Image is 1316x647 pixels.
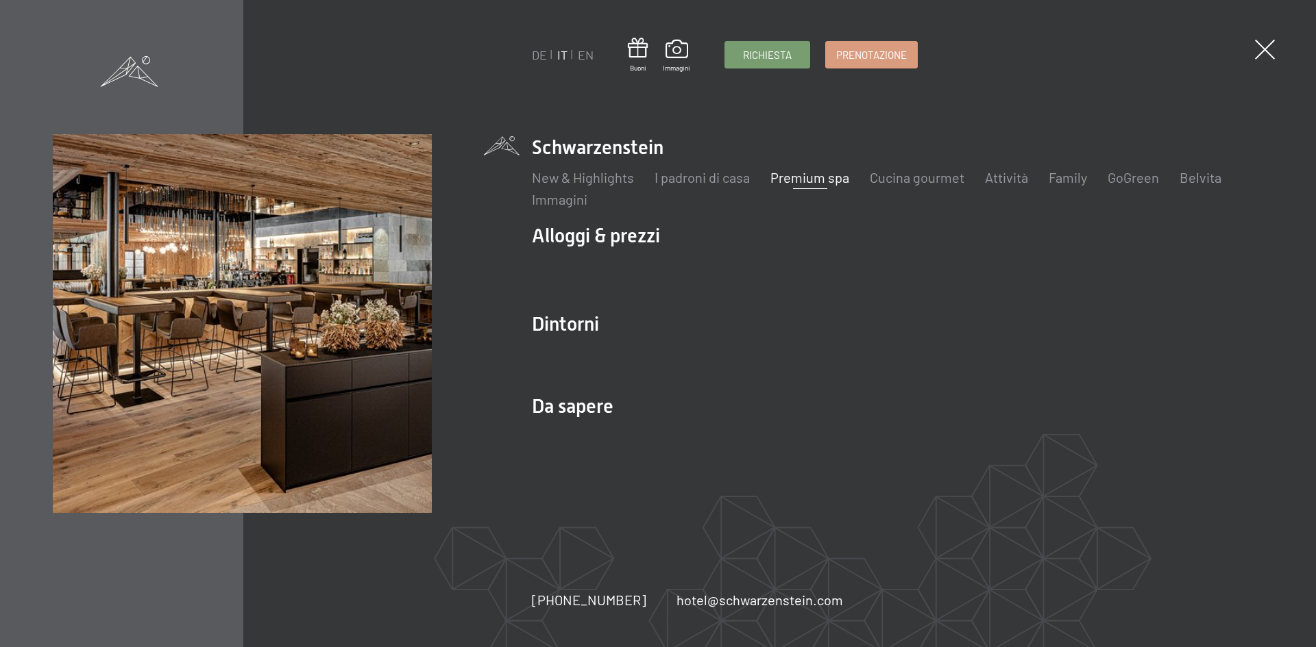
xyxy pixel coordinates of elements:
[836,48,907,62] span: Prenotazione
[1108,169,1159,186] a: GoGreen
[532,169,634,186] a: New & Highlights
[628,38,648,73] a: Buoni
[557,47,568,62] a: IT
[870,169,964,186] a: Cucina gourmet
[532,47,547,62] a: DE
[725,42,809,68] a: Richiesta
[1049,169,1087,186] a: Family
[663,63,690,73] span: Immagini
[985,169,1028,186] a: Attività
[578,47,594,62] a: EN
[655,169,750,186] a: I padroni di casa
[663,40,690,73] a: Immagini
[743,48,792,62] span: Richiesta
[770,169,849,186] a: Premium spa
[532,590,646,609] a: [PHONE_NUMBER]
[628,63,648,73] span: Buoni
[826,42,917,68] a: Prenotazione
[677,590,843,609] a: hotel@schwarzenstein.com
[532,191,587,207] a: Immagini
[1180,169,1221,186] a: Belvita
[532,592,646,608] span: [PHONE_NUMBER]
